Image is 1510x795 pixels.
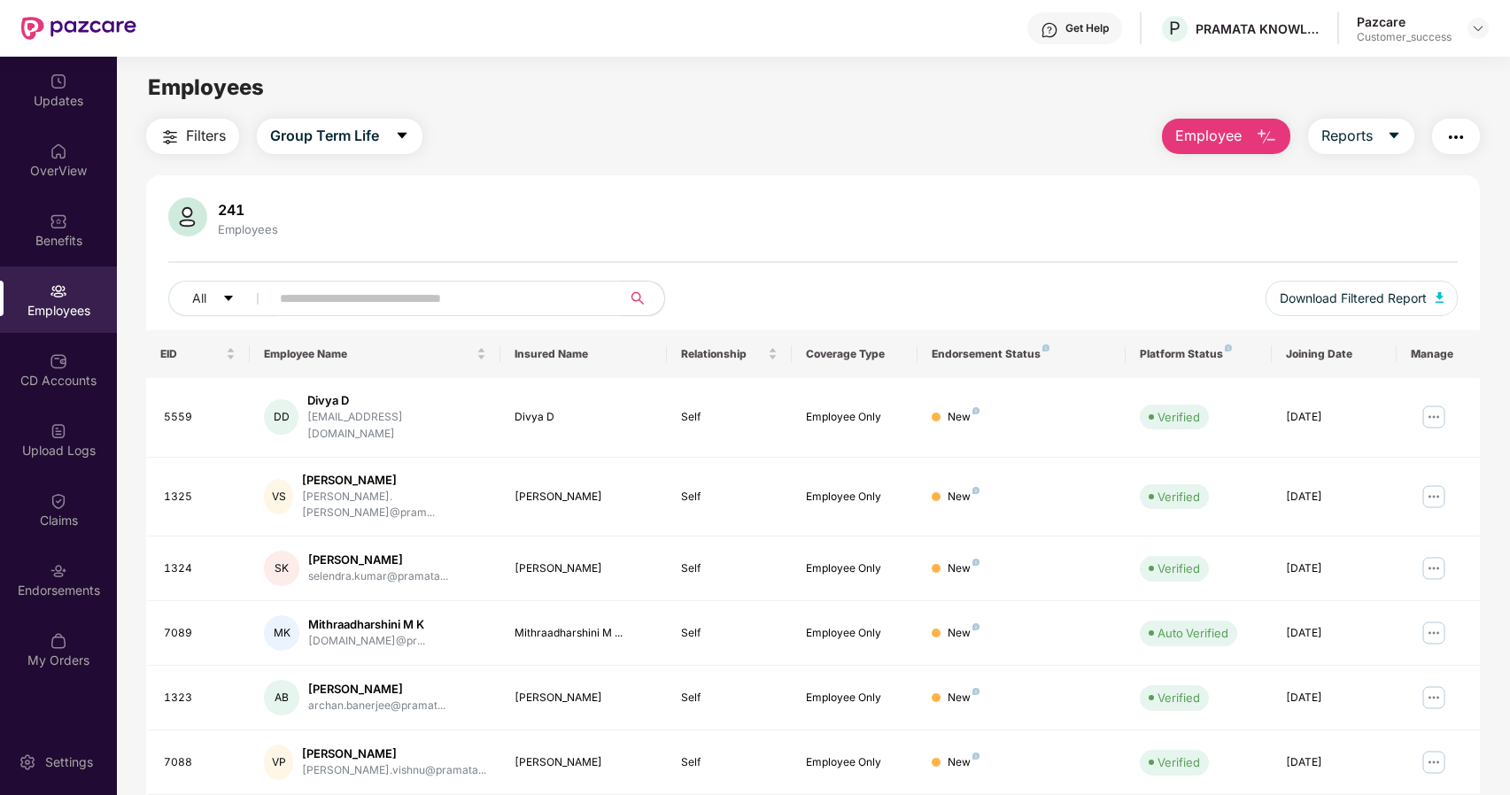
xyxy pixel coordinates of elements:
[948,625,980,642] div: New
[214,201,282,219] div: 241
[621,291,655,305] span: search
[40,753,98,771] div: Settings
[948,560,980,577] div: New
[250,330,499,378] th: Employee Name
[1357,30,1452,44] div: Customer_success
[948,754,980,771] div: New
[264,745,292,780] div: VP
[308,698,445,714] div: archan.banerjee@pramat...
[308,633,425,650] div: [DOMAIN_NAME]@pr...
[972,487,980,494] img: svg+xml;base64,PHN2ZyB4bWxucz0iaHR0cDovL3d3dy53My5vcmcvMjAwMC9zdmciIHdpZHRoPSI4IiBoZWlnaHQ9IjgiIH...
[264,680,299,715] div: AB
[214,222,282,236] div: Employees
[50,562,67,580] img: svg+xml;base64,PHN2ZyBpZD0iRW5kb3JzZW1lbnRzIiB4bWxucz0iaHR0cDovL3d3dy53My5vcmcvMjAwMC9zdmciIHdpZH...
[1225,344,1232,351] img: svg+xml;base64,PHN2ZyB4bWxucz0iaHR0cDovL3d3dy53My5vcmcvMjAwMC9zdmciIHdpZHRoPSI4IiBoZWlnaHQ9IjgiIH...
[1272,330,1397,378] th: Joining Date
[1158,560,1200,577] div: Verified
[168,281,276,316] button: Allcaret-down
[164,409,236,426] div: 5559
[308,681,445,698] div: [PERSON_NAME]
[1041,21,1058,39] img: svg+xml;base64,PHN2ZyBpZD0iSGVscC0zMngzMiIgeG1sbnM9Imh0dHA6Ly93d3cudzMub3JnLzIwMDAvc3ZnIiB3aWR0aD...
[1286,489,1382,506] div: [DATE]
[19,753,36,771] img: svg+xml;base64,PHN2ZyBpZD0iU2V0dGluZy0yMHgyMCIgeG1sbnM9Imh0dHA6Ly93d3cudzMub3JnLzIwMDAvc3ZnIiB3aW...
[681,625,778,642] div: Self
[972,688,980,695] img: svg+xml;base64,PHN2ZyB4bWxucz0iaHR0cDovL3d3dy53My5vcmcvMjAwMC9zdmciIHdpZHRoPSI4IiBoZWlnaHQ9IjgiIH...
[264,615,299,651] div: MK
[50,422,67,440] img: svg+xml;base64,PHN2ZyBpZD0iVXBsb2FkX0xvZ3MiIGRhdGEtbmFtZT0iVXBsb2FkIExvZ3MiIHhtbG5zPSJodHRwOi8vd3...
[1286,754,1382,771] div: [DATE]
[1420,482,1448,511] img: manageButton
[1042,344,1049,351] img: svg+xml;base64,PHN2ZyB4bWxucz0iaHR0cDovL3d3dy53My5vcmcvMjAwMC9zdmciIHdpZHRoPSI4IiBoZWlnaHQ9IjgiIH...
[1436,292,1444,303] img: svg+xml;base64,PHN2ZyB4bWxucz0iaHR0cDovL3d3dy53My5vcmcvMjAwMC9zdmciIHhtbG5zOnhsaW5rPSJodHRwOi8vd3...
[1321,125,1373,147] span: Reports
[681,347,764,361] span: Relationship
[806,754,902,771] div: Employee Only
[1280,289,1427,308] span: Download Filtered Report
[164,489,236,506] div: 1325
[1256,127,1277,148] img: svg+xml;base64,PHN2ZyB4bWxucz0iaHR0cDovL3d3dy53My5vcmcvMjAwMC9zdmciIHhtbG5zOnhsaW5rPSJodHRwOi8vd3...
[160,347,223,361] span: EID
[515,625,653,642] div: Mithraadharshini M ...
[164,690,236,706] div: 1323
[1158,753,1200,771] div: Verified
[681,560,778,577] div: Self
[667,330,792,378] th: Relationship
[1175,125,1242,147] span: Employee
[302,472,486,489] div: [PERSON_NAME]
[948,409,980,426] div: New
[1420,683,1448,712] img: manageButton
[1065,21,1109,35] div: Get Help
[264,399,298,435] div: DD
[264,347,472,361] span: Employee Name
[186,125,226,147] span: Filters
[515,409,653,426] div: Divya D
[1286,625,1382,642] div: [DATE]
[515,489,653,506] div: [PERSON_NAME]
[681,690,778,706] div: Self
[1266,281,1459,316] button: Download Filtered Report
[50,352,67,370] img: svg+xml;base64,PHN2ZyBpZD0iQ0RfQWNjb3VudHMiIGRhdGEtbmFtZT0iQ0QgQWNjb3VudHMiIHhtbG5zPSJodHRwOi8vd3...
[806,690,902,706] div: Employee Only
[681,489,778,506] div: Self
[972,623,980,630] img: svg+xml;base64,PHN2ZyB4bWxucz0iaHR0cDovL3d3dy53My5vcmcvMjAwMC9zdmciIHdpZHRoPSI4IiBoZWlnaHQ9IjgiIH...
[168,197,207,236] img: svg+xml;base64,PHN2ZyB4bWxucz0iaHR0cDovL3d3dy53My5vcmcvMjAwMC9zdmciIHhtbG5zOnhsaW5rPSJodHRwOi8vd3...
[50,492,67,510] img: svg+xml;base64,PHN2ZyBpZD0iQ2xhaW0iIHhtbG5zPSJodHRwOi8vd3d3LnczLm9yZy8yMDAwL3N2ZyIgd2lkdGg9IjIwIi...
[192,289,206,308] span: All
[1158,408,1200,426] div: Verified
[1286,690,1382,706] div: [DATE]
[164,625,236,642] div: 7089
[1140,347,1258,361] div: Platform Status
[792,330,917,378] th: Coverage Type
[1169,18,1181,39] span: P
[515,690,653,706] div: [PERSON_NAME]
[681,409,778,426] div: Self
[806,625,902,642] div: Employee Only
[515,754,653,771] div: [PERSON_NAME]
[1196,20,1320,37] div: PRAMATA KNOWLEDGE SOLUTIONS PRIVATE LIMITED
[395,128,409,144] span: caret-down
[50,143,67,160] img: svg+xml;base64,PHN2ZyBpZD0iSG9tZSIgeG1sbnM9Imh0dHA6Ly93d3cudzMub3JnLzIwMDAvc3ZnIiB3aWR0aD0iMjAiIG...
[308,616,425,633] div: Mithraadharshini M K
[806,560,902,577] div: Employee Only
[148,74,264,100] span: Employees
[972,559,980,566] img: svg+xml;base64,PHN2ZyB4bWxucz0iaHR0cDovL3d3dy53My5vcmcvMjAwMC9zdmciIHdpZHRoPSI4IiBoZWlnaHQ9IjgiIH...
[1420,403,1448,431] img: manageButton
[1158,624,1228,642] div: Auto Verified
[302,489,486,522] div: [PERSON_NAME].[PERSON_NAME]@pram...
[1420,554,1448,583] img: manageButton
[50,212,67,230] img: svg+xml;base64,PHN2ZyBpZD0iQmVuZWZpdHMiIHhtbG5zPSJodHRwOi8vd3d3LnczLm9yZy8yMDAwL3N2ZyIgd2lkdGg9Ij...
[948,489,980,506] div: New
[270,125,379,147] span: Group Term Life
[1387,128,1401,144] span: caret-down
[1420,619,1448,647] img: manageButton
[948,690,980,706] div: New
[932,347,1111,361] div: Endorsement Status
[1357,13,1452,30] div: Pazcare
[50,632,67,650] img: svg+xml;base64,PHN2ZyBpZD0iTXlfT3JkZXJzIiBkYXRhLW5hbWU9Ik15IE9yZGVycyIgeG1sbnM9Imh0dHA6Ly93d3cudz...
[1158,689,1200,706] div: Verified
[164,754,236,771] div: 7088
[1445,127,1467,148] img: svg+xml;base64,PHN2ZyB4bWxucz0iaHR0cDovL3d3dy53My5vcmcvMjAwMC9zdmciIHdpZHRoPSIyNCIgaGVpZ2h0PSIyNC...
[164,560,236,577] div: 1324
[308,552,448,568] div: [PERSON_NAME]
[681,754,778,771] div: Self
